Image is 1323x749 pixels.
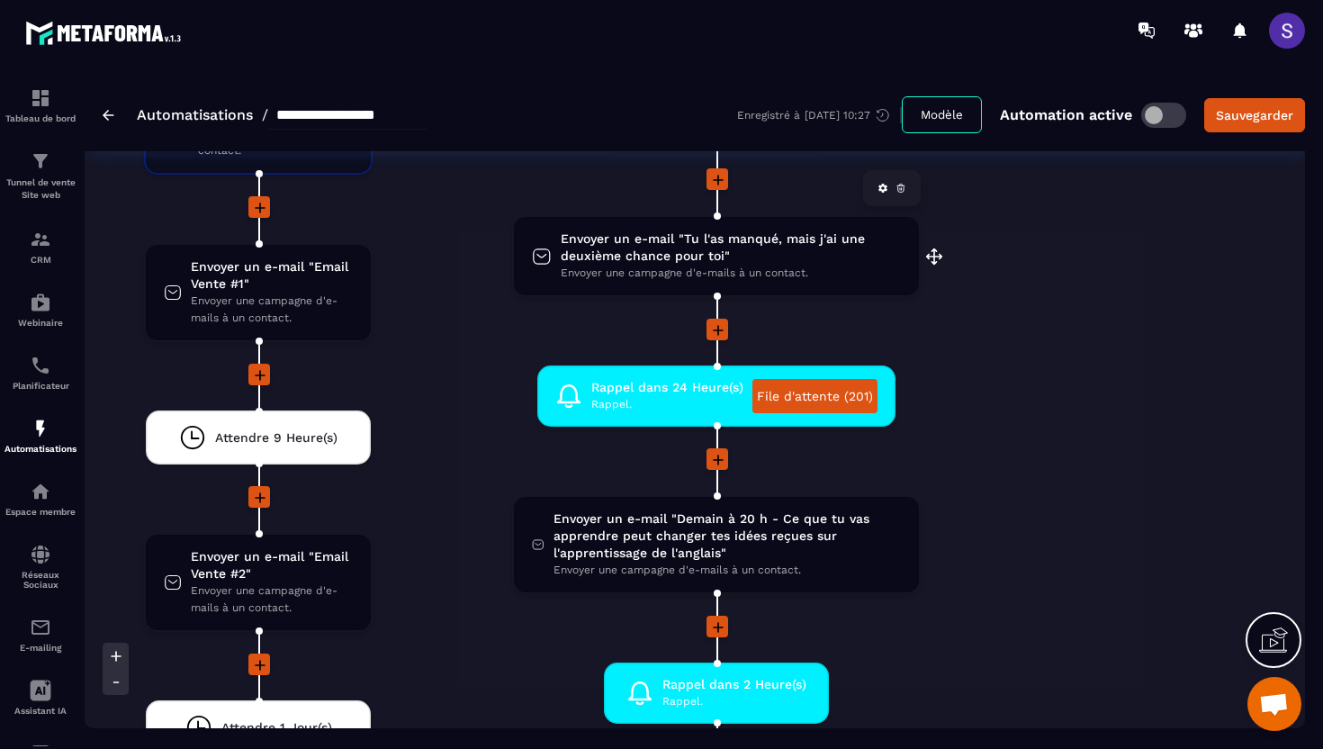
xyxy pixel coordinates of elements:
img: social-network [30,544,51,565]
span: Attendre 1 Jour(s) [221,719,332,736]
img: automations [30,292,51,313]
span: Envoyer une campagne d'e-mails à un contact. [553,562,901,579]
p: [DATE] 10:27 [805,109,870,122]
img: automations [30,481,51,502]
a: emailemailE-mailing [4,603,76,666]
a: automationsautomationsEspace membre [4,467,76,530]
img: arrow [103,110,114,121]
a: formationformationTunnel de vente Site web [4,137,76,215]
span: Attendre 9 Heure(s) [215,429,337,447]
a: formationformationTableau de bord [4,74,76,137]
p: E-mailing [4,643,76,653]
span: Rappel dans 2 Heure(s) [662,676,806,693]
a: Assistant IA [4,666,76,729]
img: scheduler [30,355,51,376]
span: / [262,106,268,123]
p: Webinaire [4,318,76,328]
p: Espace membre [4,507,76,517]
a: automationsautomationsAutomatisations [4,404,76,467]
img: formation [30,229,51,250]
div: Sauvegarder [1216,106,1293,124]
span: Envoyer une campagne d'e-mails à un contact. [191,293,353,327]
a: Automatisations [137,106,253,123]
img: email [30,617,51,638]
a: formationformationCRM [4,215,76,278]
span: Envoyer un e-mail "Email Vente #2" [191,548,353,582]
a: File d'attente (201) [752,379,877,413]
button: Modèle [902,96,982,133]
p: Planificateur [4,381,76,391]
span: Rappel. [662,693,806,710]
p: Tableau de bord [4,113,76,123]
p: Assistant IA [4,706,76,716]
button: Sauvegarder [1204,98,1305,132]
a: schedulerschedulerPlanificateur [4,341,76,404]
div: Enregistré à [737,107,902,123]
span: Envoyer un e-mail "Tu l'as manqué, mais j'ai une deuxième chance pour toi" [561,230,901,265]
span: Rappel. [591,396,743,413]
a: social-networksocial-networkRéseaux Sociaux [4,530,76,603]
p: Automation active [1000,106,1132,123]
img: formation [30,150,51,172]
span: Envoyer un e-mail "Email Vente #1" [191,258,353,293]
p: CRM [4,255,76,265]
span: Envoyer une campagne d'e-mails à un contact. [191,582,353,617]
span: Envoyer un e-mail "Demain à 20 h - Ce que tu vas apprendre peut changer tes idées reçues sur l'ap... [553,510,901,562]
span: Envoyer une campagne d'e-mails à un contact. [561,265,901,282]
span: Rappel dans 24 Heure(s) [591,379,743,396]
p: Tunnel de vente Site web [4,176,76,202]
img: formation [30,87,51,109]
img: automations [30,418,51,439]
p: Automatisations [4,444,76,454]
img: logo [25,16,187,50]
div: Ouvrir le chat [1247,677,1301,731]
a: automationsautomationsWebinaire [4,278,76,341]
p: Réseaux Sociaux [4,570,76,590]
